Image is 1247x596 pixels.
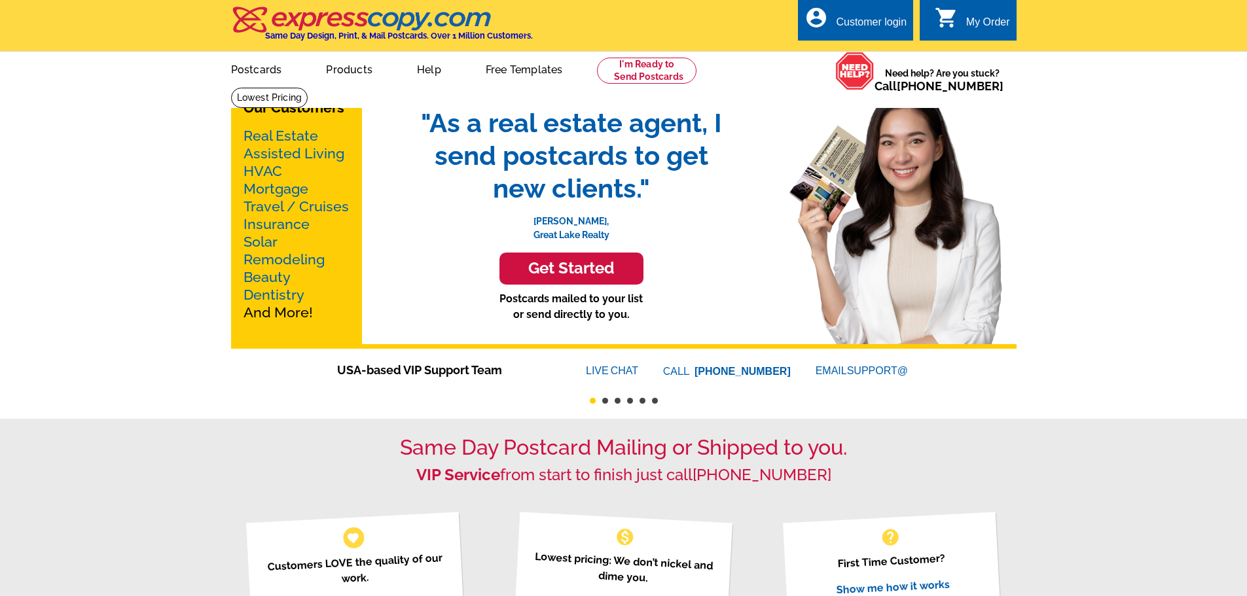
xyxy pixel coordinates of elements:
span: favorite [346,531,360,544]
span: help [880,527,901,548]
p: And More! [244,127,350,321]
a: Real Estate [244,128,318,144]
a: [PHONE_NUMBER] [695,366,791,377]
a: account_circle Customer login [804,14,907,31]
a: Products [305,53,393,84]
div: My Order [966,16,1010,35]
strong: VIP Service [416,465,500,484]
a: Show me how it works [836,578,950,596]
a: Remodeling [244,251,325,268]
a: Dentistry [244,287,304,303]
img: help [835,52,875,90]
span: Need help? Are you stuck? [875,67,1010,93]
a: EMAILSUPPORT@ [816,365,910,376]
h3: Get Started [516,259,627,278]
i: shopping_cart [935,6,958,29]
a: [PHONE_NUMBER] [693,465,831,484]
button: 4 of 6 [627,398,633,404]
button: 3 of 6 [615,398,621,404]
span: "As a real estate agent, I send postcards to get new clients." [408,107,735,205]
h2: from start to finish just call [231,466,1017,485]
font: LIVE [586,363,611,379]
a: Assisted Living [244,145,344,162]
a: Mortgage [244,181,308,197]
a: Beauty [244,269,291,285]
button: 1 of 6 [590,398,596,404]
i: account_circle [804,6,828,29]
h4: Same Day Design, Print, & Mail Postcards. Over 1 Million Customers. [265,31,533,41]
a: Free Templates [465,53,584,84]
p: [PERSON_NAME], Great Lake Realty [408,205,735,242]
a: Travel / Cruises [244,198,349,215]
div: Customer login [836,16,907,35]
a: LIVECHAT [586,365,638,376]
a: Insurance [244,216,310,232]
button: 6 of 6 [652,398,658,404]
p: Lowest pricing: We don’t nickel and dime you. [531,548,716,589]
font: SUPPORT@ [847,363,910,379]
button: 2 of 6 [602,398,608,404]
a: Postcards [210,53,303,84]
a: Same Day Design, Print, & Mail Postcards. Over 1 Million Customers. [231,16,533,41]
a: shopping_cart My Order [935,14,1010,31]
font: CALL [663,364,691,379]
a: Get Started [408,253,735,285]
a: Solar [244,234,278,250]
a: Help [396,53,462,84]
span: monetization_on [615,527,636,548]
button: 5 of 6 [640,398,645,404]
p: Customers LOVE the quality of our work. [262,550,448,591]
span: USA-based VIP Support Team [337,361,547,379]
a: [PHONE_NUMBER] [897,79,1003,93]
span: Call [875,79,1003,93]
a: HVAC [244,163,282,179]
p: Postcards mailed to your list or send directly to you. [408,291,735,323]
h1: Same Day Postcard Mailing or Shipped to you. [231,435,1017,460]
p: First Time Customer? [799,548,984,574]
